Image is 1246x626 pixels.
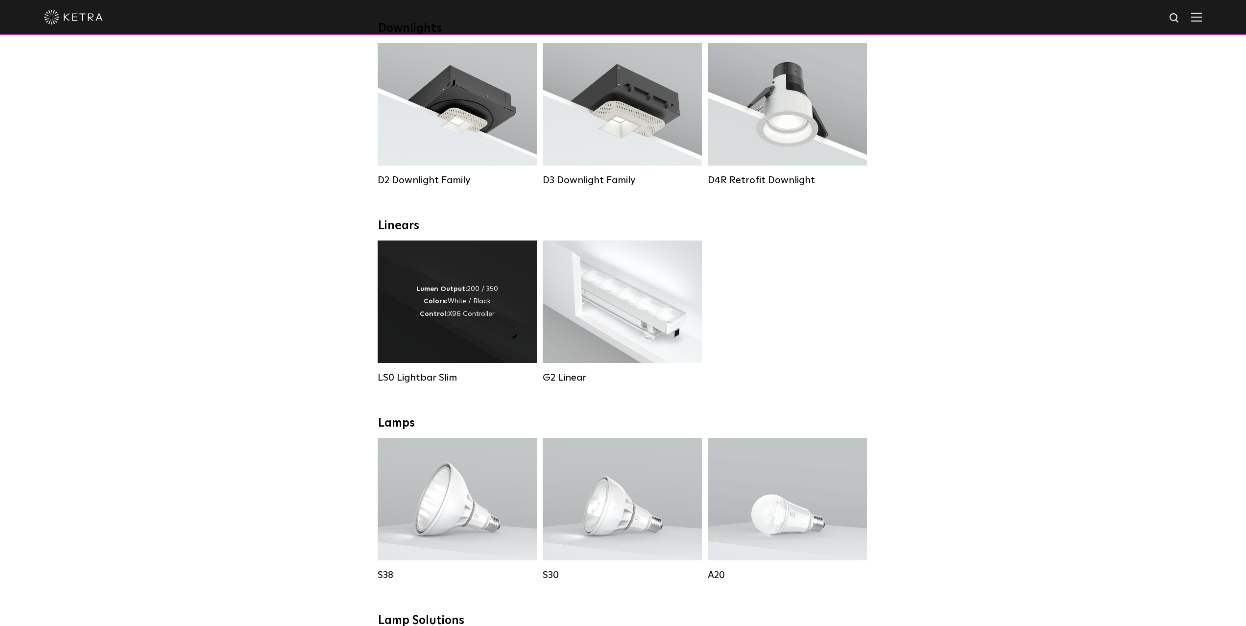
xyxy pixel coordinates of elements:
[708,438,867,581] a: A20 Lumen Output:600 / 800Colors:White / BlackBase Type:E26 Edison Base / GU24Beam Angles:Omni-Di...
[543,438,702,581] a: S30 Lumen Output:1100Colors:White / BlackBase Type:E26 Edison Base / GU24Beam Angles:15° / 25° / ...
[543,43,702,186] a: D3 Downlight Family Lumen Output:700 / 900 / 1100Colors:White / Black / Silver / Bronze / Paintab...
[708,43,867,186] a: D4R Retrofit Downlight Lumen Output:800Colors:White / BlackBeam Angles:15° / 25° / 40° / 60°Watta...
[378,569,537,581] div: S38
[543,241,702,384] a: G2 Linear Lumen Output:400 / 700 / 1000Colors:WhiteBeam Angles:Flood / [GEOGRAPHIC_DATA] / Narrow...
[378,43,537,186] a: D2 Downlight Family Lumen Output:1200Colors:White / Black / Gloss Black / Silver / Bronze / Silve...
[378,241,537,384] a: LS0 Lightbar Slim Lumen Output:200 / 350Colors:White / BlackControl:X96 Controller
[543,569,702,581] div: S30
[1169,12,1181,24] img: search icon
[424,298,448,305] strong: Colors:
[378,372,537,384] div: LS0 Lightbar Slim
[1191,12,1202,22] img: Hamburger%20Nav.svg
[378,438,537,581] a: S38 Lumen Output:1100Colors:White / BlackBase Type:E26 Edison Base / GU24Beam Angles:10° / 25° / ...
[543,372,702,384] div: G2 Linear
[543,174,702,186] div: D3 Downlight Family
[420,311,448,317] strong: Control:
[378,219,868,233] div: Linears
[378,174,537,186] div: D2 Downlight Family
[708,174,867,186] div: D4R Retrofit Downlight
[416,283,498,320] div: 200 / 350 White / Black X96 Controller
[708,569,867,581] div: A20
[378,416,868,431] div: Lamps
[416,286,467,292] strong: Lumen Output:
[44,10,103,24] img: ketra-logo-2019-white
